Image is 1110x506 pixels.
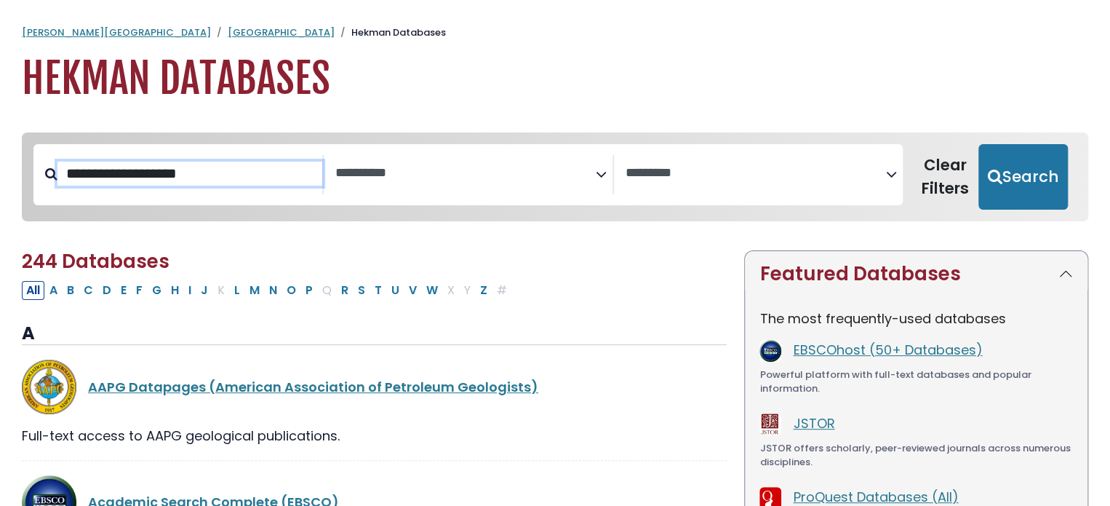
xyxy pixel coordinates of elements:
[22,25,211,39] a: [PERSON_NAME][GEOGRAPHIC_DATA]
[184,281,196,300] button: Filter Results I
[22,25,1088,40] nav: breadcrumb
[793,341,982,359] a: EBSCOhost (50+ Databases)
[88,378,538,396] a: AAPG Datapages (American Association of Petroleum Geologists)
[22,55,1088,103] h1: Hekman Databases
[22,281,44,300] button: All
[301,281,317,300] button: Filter Results P
[626,166,886,181] textarea: Search
[759,441,1073,470] div: JSTOR offers scholarly, peer-reviewed journals across numerous disciplines.
[22,426,727,446] div: Full-text access to AAPG geological publications.
[98,281,116,300] button: Filter Results D
[387,281,404,300] button: Filter Results U
[335,166,596,181] textarea: Search
[404,281,421,300] button: Filter Results V
[22,248,169,274] span: 244 Databases
[978,144,1068,210] button: Submit for Search Results
[245,281,264,300] button: Filter Results M
[793,488,958,506] a: ProQuest Databases (All)
[79,281,97,300] button: Filter Results C
[282,281,300,300] button: Filter Results O
[63,281,79,300] button: Filter Results B
[22,280,513,299] div: Alpha-list to filter by first letter of database name
[745,251,1087,297] button: Featured Databases
[335,25,446,40] li: Hekman Databases
[265,281,282,300] button: Filter Results N
[167,281,183,300] button: Filter Results H
[196,281,212,300] button: Filter Results J
[911,144,978,210] button: Clear Filters
[132,281,147,300] button: Filter Results F
[337,281,353,300] button: Filter Results R
[22,323,727,345] h3: A
[354,281,370,300] button: Filter Results S
[759,368,1073,396] div: Powerful platform with full-text databases and popular information.
[793,414,834,432] a: JSTOR
[116,281,131,300] button: Filter Results E
[230,281,244,300] button: Filter Results L
[45,281,62,300] button: Filter Results A
[370,281,386,300] button: Filter Results T
[22,133,1088,221] nav: Search filters
[57,162,322,186] input: Search database by title or keyword
[476,281,492,300] button: Filter Results Z
[422,281,442,300] button: Filter Results W
[148,281,166,300] button: Filter Results G
[228,25,335,39] a: [GEOGRAPHIC_DATA]
[759,309,1073,328] p: The most frequently-used databases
